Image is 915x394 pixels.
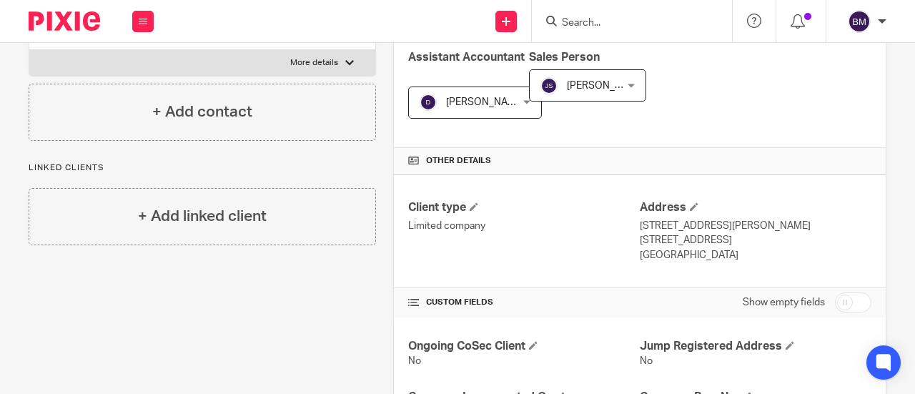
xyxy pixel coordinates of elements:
p: More details [290,57,338,69]
h4: Jump Registered Address [640,339,871,354]
span: [PERSON_NAME] [567,81,646,91]
span: No [408,356,421,366]
p: Linked clients [29,162,376,174]
p: [STREET_ADDRESS] [640,233,871,247]
h4: + Add contact [152,101,252,123]
h4: Client type [408,200,640,215]
span: Assistant Accountant [408,51,525,63]
span: No [640,356,653,366]
input: Search [560,17,689,30]
h4: CUSTOM FIELDS [408,297,640,308]
p: [GEOGRAPHIC_DATA] [640,248,871,262]
img: Pixie [29,11,100,31]
label: Show empty fields [743,295,825,310]
img: svg%3E [540,77,558,94]
h4: Ongoing CoSec Client [408,339,640,354]
h4: + Add linked client [138,205,267,227]
p: Limited company [408,219,640,233]
h4: Address [640,200,871,215]
span: Sales Person [529,51,600,63]
span: [PERSON_NAME] S T [446,97,541,107]
img: svg%3E [420,94,437,111]
span: Other details [426,155,491,167]
p: [STREET_ADDRESS][PERSON_NAME] [640,219,871,233]
img: svg%3E [848,10,871,33]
